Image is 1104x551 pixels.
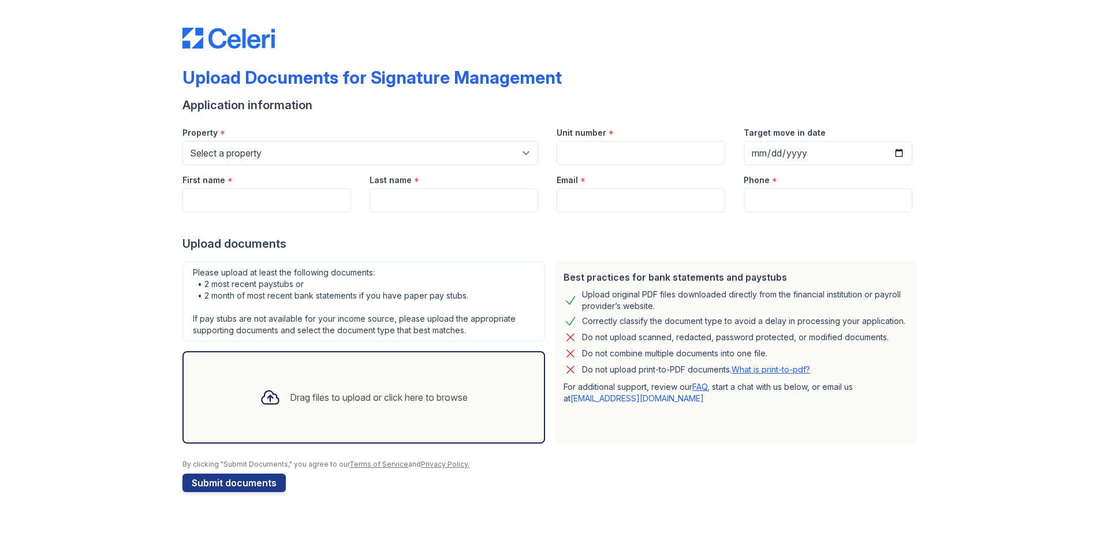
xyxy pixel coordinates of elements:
a: [EMAIL_ADDRESS][DOMAIN_NAME] [570,393,704,403]
label: First name [182,174,225,186]
div: Do not combine multiple documents into one file. [582,347,767,360]
label: Phone [744,174,770,186]
div: Correctly classify the document type to avoid a delay in processing your application. [582,314,905,328]
label: Last name [370,174,412,186]
a: FAQ [692,382,707,392]
div: By clicking "Submit Documents," you agree to our and [182,460,922,469]
label: Unit number [557,127,606,139]
div: Do not upload scanned, redacted, password protected, or modified documents. [582,330,889,344]
div: Drag files to upload or click here to browse [290,390,468,404]
label: Email [557,174,578,186]
button: Submit documents [182,474,286,492]
a: Privacy Policy. [421,460,469,468]
div: Upload documents [182,236,922,252]
div: Please upload at least the following documents: • 2 most recent paystubs or • 2 month of most rec... [182,261,545,342]
img: CE_Logo_Blue-a8612792a0a2168367f1c8372b55b34899dd931a85d93a1a3d3e32e68fde9ad4.png [182,28,275,49]
label: Target move in date [744,127,826,139]
div: Application information [182,97,922,113]
p: Do not upload print-to-PDF documents. [582,364,810,375]
a: What is print-to-pdf? [732,364,810,374]
a: Terms of Service [349,460,408,468]
div: Upload Documents for Signature Management [182,67,562,88]
p: For additional support, review our , start a chat with us below, or email us at [564,381,908,404]
div: Best practices for bank statements and paystubs [564,270,908,284]
div: Upload original PDF files downloaded directly from the financial institution or payroll provider’... [582,289,908,312]
label: Property [182,127,218,139]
